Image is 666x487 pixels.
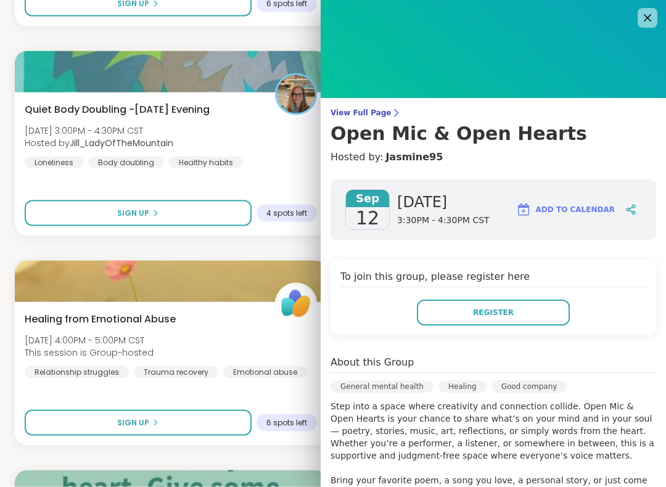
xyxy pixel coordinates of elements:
img: ShareWell Logomark [516,203,531,218]
h4: To join this group, please register here [340,270,646,288]
a: View Full PageOpen Mic & Open Hearts [331,108,656,145]
span: View Full Page [331,108,656,118]
div: Emotional abuse [223,366,307,379]
span: 3:30PM - 4:30PM CST [397,215,490,227]
span: Sep [346,190,389,208]
button: Add to Calendar [511,195,620,225]
div: Healthy habits [169,157,243,169]
div: Relationship struggles [25,366,129,379]
span: 4 spots left [266,208,307,218]
img: Jill_LadyOfTheMountain [277,75,315,113]
span: 6 spots left [266,418,307,428]
div: Good company [491,381,567,393]
div: Loneliness [25,157,83,169]
span: Hosted by [25,137,173,149]
span: Healing from Emotional Abuse [25,312,176,327]
h3: Open Mic & Open Hearts [331,123,656,145]
span: This session is Group-hosted [25,346,154,359]
button: Sign Up [25,200,252,226]
button: Sign Up [25,410,252,436]
span: [DATE] 4:00PM - 5:00PM CST [25,334,154,346]
span: Quiet Body Doubling -[DATE] Evening [25,102,210,117]
h4: About this Group [331,356,414,370]
span: Add to Calendar [536,205,615,216]
span: Sign Up [117,417,149,428]
div: Healing [438,381,487,393]
b: Jill_LadyOfTheMountain [70,137,173,149]
span: Sign Up [117,208,149,219]
span: 12 [356,208,379,230]
span: Register [473,308,514,319]
span: [DATE] [397,193,490,213]
span: [DATE] 3:00PM - 4:30PM CST [25,125,173,137]
a: Jasmine95 [385,150,443,165]
div: General mental health [331,381,434,393]
div: Body doubling [88,157,164,169]
button: Register [417,300,570,326]
h4: Hosted by: [331,150,656,165]
div: Trauma recovery [134,366,218,379]
img: ShareWell [277,285,315,323]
